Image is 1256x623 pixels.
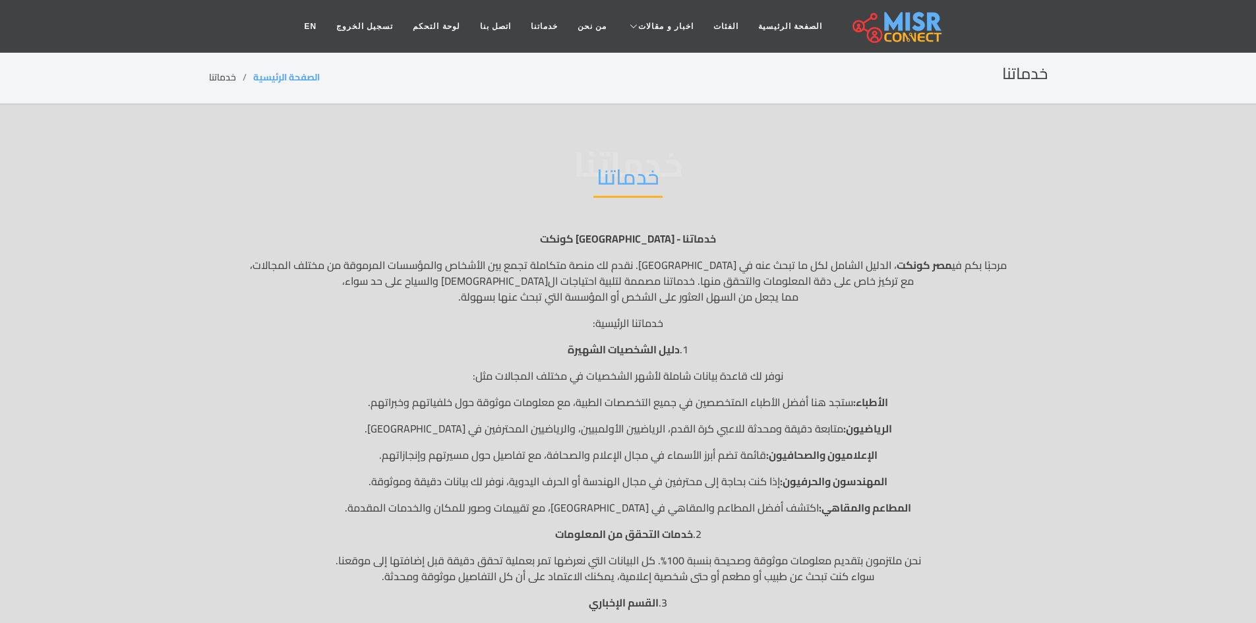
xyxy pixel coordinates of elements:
[209,315,1048,331] p: خدماتنا الرئيسية:
[766,445,878,465] strong: الإعلاميون والصحافيون:
[209,526,1048,542] p: 2.
[403,14,469,39] a: لوحة التحكم
[470,14,521,39] a: اتصل بنا
[253,69,320,86] a: الصفحة الرئيسية
[209,447,1048,463] p: قائمة تضم أبرز الأسماء في مجال الإعلام والصحافة، مع تفاصيل حول مسيرتهم وإنجازاتهم.
[1002,65,1048,84] h2: خدماتنا
[843,419,892,438] strong: الرياضيون:
[852,10,941,43] img: main.misr_connect
[638,20,694,32] span: اخبار و مقالات
[540,229,716,249] strong: خدماتنا - [GEOGRAPHIC_DATA] كونكت
[555,524,693,544] strong: خدمات التحقق من المعلومات
[819,498,911,518] strong: المطاعم والمقاهي:
[209,421,1048,436] p: متابعة دقيقة ومحدثة للاعبي كرة القدم، الرياضيين الأولمبيين، والرياضيين المحترفين في [GEOGRAPHIC_D...
[593,164,663,198] h2: خدماتنا
[209,257,1048,305] p: مرحبًا بكم في ، الدليل الشامل لكل ما تبحث عنه في [GEOGRAPHIC_DATA]. نقدم لك منصة متكاملة تجمع بين...
[616,14,703,39] a: اخبار و مقالات
[209,473,1048,489] p: إذا كنت بحاجة إلى محترفين في مجال الهندسة أو الحرف اليدوية، نوفر لك بيانات دقيقة وموثوقة.
[521,14,568,39] a: خدماتنا
[568,340,680,359] strong: دليل الشخصيات الشهيرة
[294,14,326,39] a: EN
[748,14,832,39] a: الصفحة الرئيسية
[209,552,1048,584] p: نحن ملتزمون بتقديم معلومات موثوقة وصحيحة بنسبة 100%. كل البيانات التي نعرضها تمر بعملية تحقق دقيق...
[853,392,888,412] strong: الأطباء:
[589,593,659,612] strong: القسم الإخباري
[568,14,616,39] a: من نحن
[897,255,952,275] strong: مصر كونكت
[209,71,253,84] li: خدماتنا
[703,14,748,39] a: الفئات
[209,368,1048,384] p: نوفر لك قاعدة بيانات شاملة لأشهر الشخصيات في مختلف المجالات مثل:
[209,500,1048,516] p: اكتشف أفضل المطاعم والمقاهي في [GEOGRAPHIC_DATA]، مع تقييمات وصور للمكان والخدمات المقدمة.
[209,394,1048,410] p: ستجد هنا أفضل الأطباء المتخصصين في جميع التخصصات الطبية، مع معلومات موثوقة حول خلفياتهم وخبراتهم.
[780,471,887,491] strong: المهندسون والحرفيون:
[209,595,1048,610] p: 3.
[326,14,403,39] a: تسجيل الخروج
[209,341,1048,357] p: 1.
